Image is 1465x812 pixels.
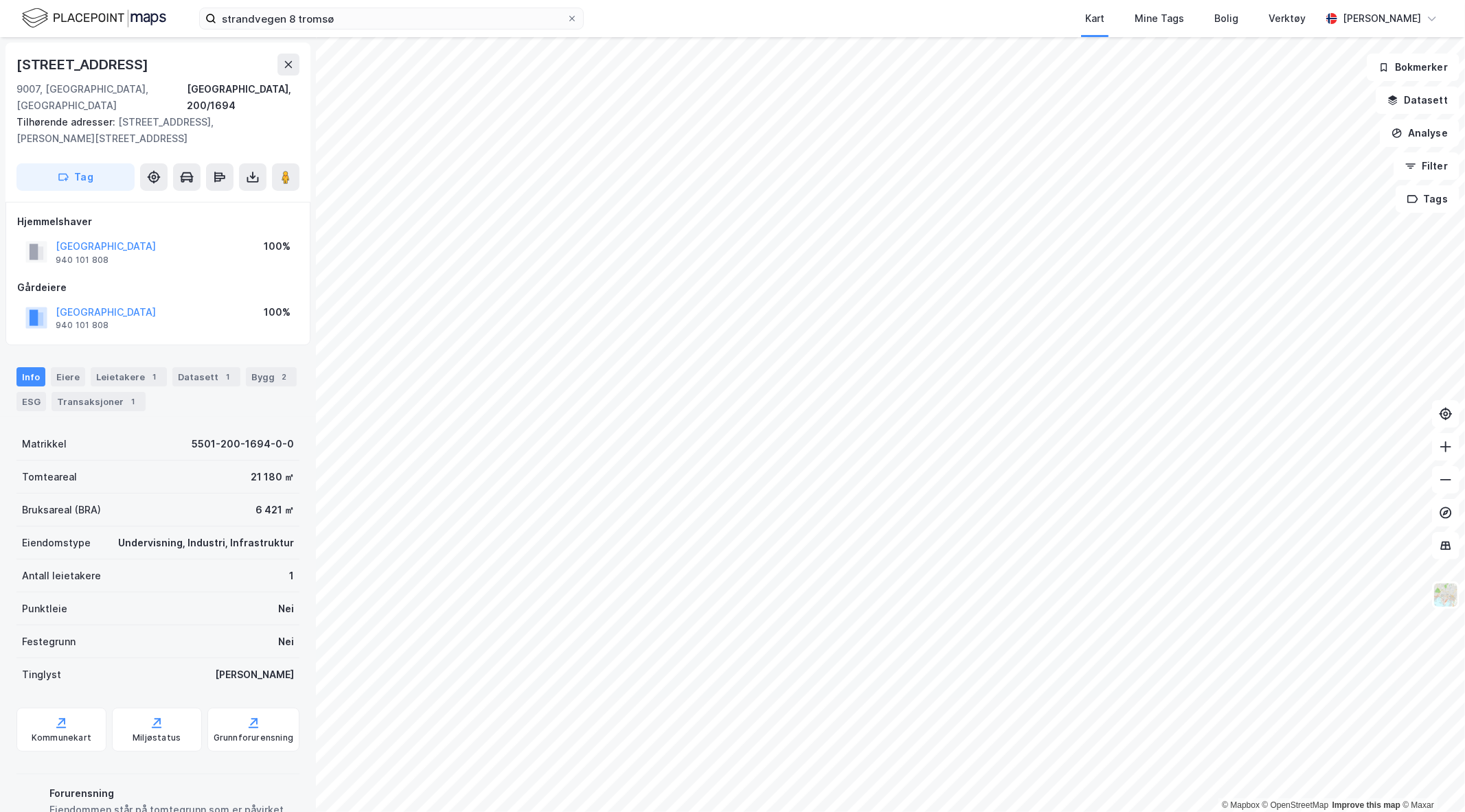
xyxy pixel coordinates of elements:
div: Transaksjoner [52,392,146,411]
input: Søk på adresse, matrikkel, gårdeiere, leietakere eller personer [216,8,567,29]
button: Tag [16,163,135,191]
div: Nei [278,634,294,650]
div: Leietakere [91,367,167,386]
div: Kart [1085,10,1104,27]
div: Gårdeiere [17,279,299,296]
div: 5501-200-1694-0-0 [192,436,294,452]
div: Bygg [246,367,297,386]
button: Bokmerker [1367,54,1460,81]
div: Undervisning, Industri, Infrastruktur [118,535,294,551]
div: Miljøstatus [133,732,181,743]
div: 9007, [GEOGRAPHIC_DATA], [GEOGRAPHIC_DATA] [16,81,187,114]
div: Eiere [51,367,85,386]
div: Eiendomstype [22,535,91,551]
div: [STREET_ADDRESS] [16,54,151,76]
div: Nei [278,601,294,617]
div: ESG [16,392,46,411]
div: Hjemmelshaver [17,213,299,230]
div: Bruksareal (BRA) [22,502,101,518]
div: 21 180 ㎡ [251,469,294,485]
div: Forurensning [49,785,294,802]
div: Grunnforurensning [214,732,293,743]
iframe: Chat Widget [1396,746,1465,812]
div: 940 101 808 [56,255,109,266]
a: Improve this map [1332,800,1400,810]
div: Punktleie [22,601,67,617]
div: 1 [221,370,235,384]
div: 1 [126,395,140,408]
div: 1 [148,370,161,384]
img: logo.f888ab2527a4732fd821a326f86c7f29.svg [22,6,166,30]
div: Antall leietakere [22,568,101,584]
button: Tags [1396,185,1460,213]
div: Datasett [172,367,240,386]
button: Datasett [1376,86,1460,114]
div: Info [16,367,45,386]
div: 1 [289,568,294,584]
div: Bolig [1214,10,1238,27]
div: 2 [277,370,291,384]
span: Tilhørende adresser: [16,116,118,128]
a: OpenStreetMap [1262,800,1329,810]
div: [PERSON_NAME] [1343,10,1421,27]
div: 6 421 ㎡ [255,502,294,518]
div: Kontrollprogram for chat [1396,746,1465,812]
button: Analyse [1380,119,1460,147]
div: Matrikkel [22,436,67,452]
div: 100% [264,238,291,255]
div: [GEOGRAPHIC_DATA], 200/1694 [187,81,299,114]
div: 940 101 808 [56,320,109,331]
div: [PERSON_NAME] [215,666,294,683]
button: Filter [1394,152,1460,180]
div: 100% [264,304,291,321]
div: Tinglyst [22,666,61,683]
div: Kommunekart [32,732,91,743]
div: Verktøy [1269,10,1306,27]
img: Z [1433,582,1459,608]
div: [STREET_ADDRESS], [PERSON_NAME][STREET_ADDRESS] [16,114,288,147]
a: Mapbox [1222,800,1260,810]
div: Mine Tags [1135,10,1184,27]
div: Tomteareal [22,469,77,485]
div: Festegrunn [22,634,76,650]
